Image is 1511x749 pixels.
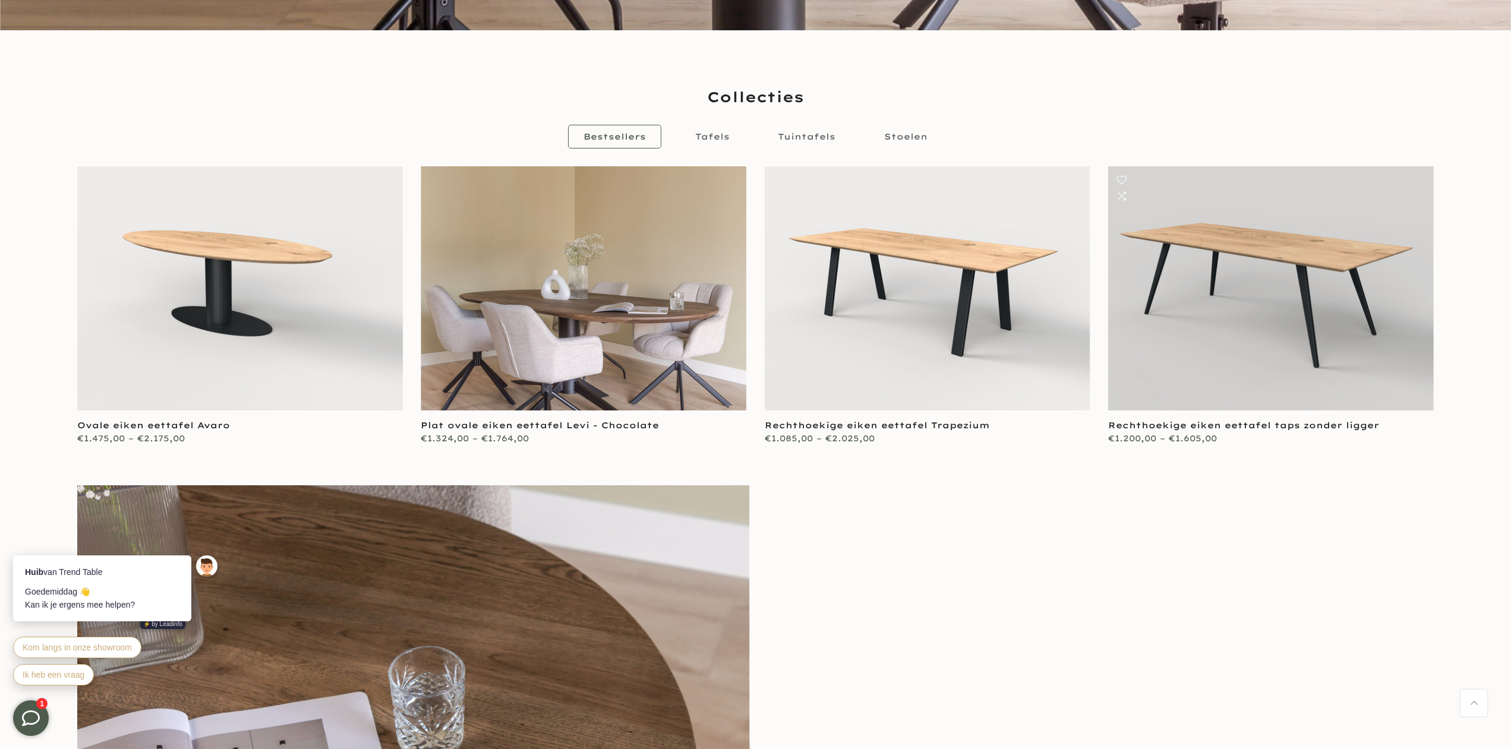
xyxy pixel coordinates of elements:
span: Tuintafels [778,131,835,142]
a: Ovale eiken eettafel Avaro [77,420,230,431]
a: Rechthoekige eiken eettafel taps zonder ligger [1108,420,1379,431]
a: Stoelen [869,125,943,148]
div: €1.200,00 – €1.605,00 [1108,431,1434,446]
a: Bestsellers [568,125,661,148]
iframe: toggle-frame [1,688,61,748]
a: Tuintafels [762,125,851,148]
div: €1.324,00 – €1.764,00 [421,431,746,446]
a: Tafels [680,125,745,148]
span: Collecties [707,87,804,107]
span: Tafels [695,131,730,142]
a: Rechthoekige eiken eettafel Trapezium [765,420,990,431]
div: €1.085,00 – €2.025,00 [765,431,1090,446]
a: Terug naar boven [1460,690,1487,716]
span: Stoelen [884,131,928,142]
span: Bestsellers [583,131,646,142]
a: Plat ovale eiken eettafel Levi - Chocolate [421,420,659,431]
iframe: bot-iframe [1,497,233,700]
div: €1.475,00 – €2.175,00 [77,431,403,446]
